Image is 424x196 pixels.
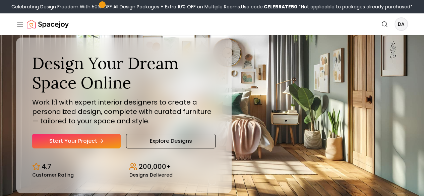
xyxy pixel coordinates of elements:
span: Use code: [241,3,297,10]
p: Work 1:1 with expert interior designers to create a personalized design, complete with curated fu... [32,97,216,126]
a: Start Your Project [32,134,121,148]
a: Spacejoy [27,17,69,31]
small: Designs Delivered [129,173,172,177]
img: Spacejoy Logo [27,17,69,31]
span: DA [395,18,407,30]
nav: Global [16,13,408,35]
div: Design stats [32,156,216,177]
span: *Not applicable to packages already purchased* [297,3,413,10]
small: Customer Rating [32,173,74,177]
div: Celebrating Design Freedom With 50% OFF All Design Packages + Extra 10% OFF on Multiple Rooms. [11,3,413,10]
a: Explore Designs [126,134,215,148]
p: 4.7 [42,162,51,171]
button: DA [395,17,408,31]
h1: Design Your Dream Space Online [32,54,216,92]
p: 200,000+ [138,162,171,171]
b: CELEBRATE50 [264,3,297,10]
